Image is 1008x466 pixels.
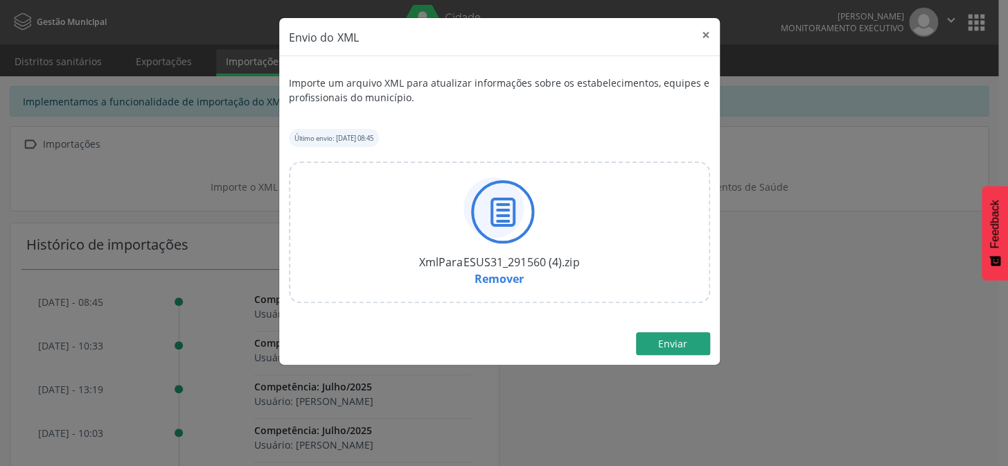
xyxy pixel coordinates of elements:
[989,200,1001,248] span: Feedback
[289,30,359,45] span: Envio do XML
[294,134,373,143] small: Último envio: [DATE] 08:45
[305,254,694,270] div: XmlParaESUS31_291560 (4).zip
[982,186,1008,280] button: Feedback - Mostrar pesquisa
[658,337,687,350] span: Enviar
[636,332,710,356] button: Enviar
[475,271,524,286] a: Remover
[289,66,710,114] div: Importe um arquivo XML para atualizar informações sobre os estabelecimentos, equipes e profission...
[692,18,720,52] button: Close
